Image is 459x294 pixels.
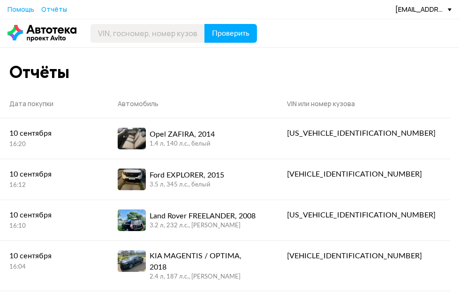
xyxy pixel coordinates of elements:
[287,128,436,139] div: [US_VEHICLE_IDENTIFICATION_NUMBER]
[9,99,90,108] div: Дата покупки
[273,159,450,189] a: [VEHICLE_IDENTIFICATION_NUMBER]
[212,30,249,37] span: Проверить
[150,210,256,222] div: Land Rover FREELANDER, 2008
[395,5,451,14] div: [EMAIL_ADDRESS][DOMAIN_NAME]
[204,24,257,43] button: Проверить
[150,170,224,181] div: Ford EXPLORER, 2015
[90,24,205,43] input: VIN, госномер, номер кузова
[287,169,436,180] div: [VEHICLE_IDENTIFICATION_NUMBER]
[9,128,90,139] div: 10 сентября
[9,222,90,231] div: 16:10
[150,273,259,281] div: 2.4 л, 187 л.c., [PERSON_NAME]
[8,5,34,14] a: Помощь
[104,159,273,200] a: Ford EXPLORER, 20153.5 л, 345 л.c., белый
[287,250,436,262] div: [VEHICLE_IDENTIFICATION_NUMBER]
[104,241,273,291] a: KIA MAGENTIS / OPTIMA, 20182.4 л, 187 л.c., [PERSON_NAME]
[150,222,256,230] div: 3.2 л, 232 л.c., [PERSON_NAME]
[9,263,90,271] div: 16:04
[273,200,450,230] a: [US_VEHICLE_IDENTIFICATION_NUMBER]
[104,118,273,159] a: Opel ZAFIRA, 20141.4 л, 140 л.c., белый
[9,209,90,221] div: 10 сентября
[9,169,90,180] div: 10 сентября
[273,241,450,271] a: [VEHICLE_IDENTIFICATION_NUMBER]
[150,250,259,273] div: KIA MAGENTIS / OPTIMA, 2018
[150,140,215,148] div: 1.4 л, 140 л.c., белый
[287,99,436,108] div: VIN или номер кузова
[9,181,90,190] div: 16:12
[118,99,259,108] div: Автомобиль
[273,118,450,148] a: [US_VEHICLE_IDENTIFICATION_NUMBER]
[9,140,90,149] div: 16:20
[9,250,90,262] div: 10 сентября
[9,62,69,82] div: Отчёты
[41,5,67,14] a: Отчёты
[287,209,436,221] div: [US_VEHICLE_IDENTIFICATION_NUMBER]
[150,181,224,189] div: 3.5 л, 345 л.c., белый
[150,129,215,140] div: Opel ZAFIRA, 2014
[104,200,273,240] a: Land Rover FREELANDER, 20083.2 л, 232 л.c., [PERSON_NAME]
